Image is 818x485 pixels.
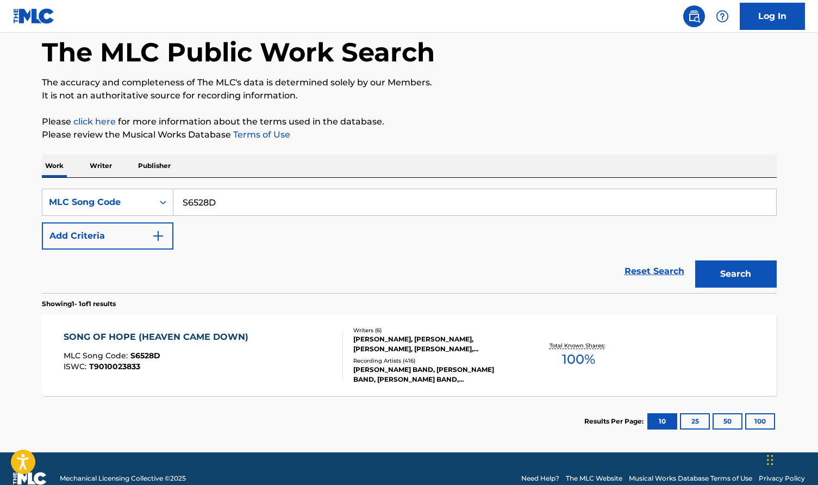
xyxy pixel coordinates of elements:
[764,433,818,485] iframe: Chat Widget
[13,8,55,24] img: MLC Logo
[745,413,775,430] button: 100
[42,154,67,177] p: Work
[562,350,595,369] span: 100 %
[42,128,777,141] p: Please review the Musical Works Database
[130,351,160,360] span: S6528D
[64,362,89,371] span: ISWC :
[135,154,174,177] p: Publisher
[42,189,777,293] form: Search Form
[566,474,622,483] a: The MLC Website
[711,5,733,27] div: Help
[647,413,677,430] button: 10
[89,362,140,371] span: T9010023833
[759,474,805,483] a: Privacy Policy
[353,326,517,334] div: Writers ( 6 )
[521,474,559,483] a: Need Help?
[767,444,773,476] div: Drag
[42,115,777,128] p: Please for more information about the terms used in the database.
[688,10,701,23] img: search
[683,5,705,27] a: Public Search
[42,299,116,309] p: Showing 1 - 1 of 1 results
[42,222,173,250] button: Add Criteria
[49,196,147,209] div: MLC Song Code
[42,36,435,69] h1: The MLC Public Work Search
[695,260,777,288] button: Search
[353,334,517,354] div: [PERSON_NAME], [PERSON_NAME], [PERSON_NAME], [PERSON_NAME], [PERSON_NAME] [PERSON_NAME] [PERSON_N...
[42,89,777,102] p: It is not an authoritative source for recording information.
[64,331,254,344] div: SONG OF HOPE (HEAVEN CAME DOWN)
[740,3,805,30] a: Log In
[584,416,646,426] p: Results Per Page:
[713,413,742,430] button: 50
[716,10,729,23] img: help
[42,76,777,89] p: The accuracy and completeness of The MLC's data is determined solely by our Members.
[550,341,608,350] p: Total Known Shares:
[42,314,777,396] a: SONG OF HOPE (HEAVEN CAME DOWN)MLC Song Code:S6528DISWC:T9010023833Writers (6)[PERSON_NAME], [PER...
[13,472,47,485] img: logo
[353,357,517,365] div: Recording Artists ( 416 )
[152,229,165,242] img: 9d2ae6d4665cec9f34b9.svg
[231,129,290,140] a: Terms of Use
[60,474,186,483] span: Mechanical Licensing Collective © 2025
[353,365,517,384] div: [PERSON_NAME] BAND, [PERSON_NAME] BAND, [PERSON_NAME] BAND, [PERSON_NAME] BAND, [PERSON_NAME] BAND
[629,474,752,483] a: Musical Works Database Terms of Use
[619,259,690,283] a: Reset Search
[86,154,115,177] p: Writer
[64,351,130,360] span: MLC Song Code :
[680,413,710,430] button: 25
[73,116,116,127] a: click here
